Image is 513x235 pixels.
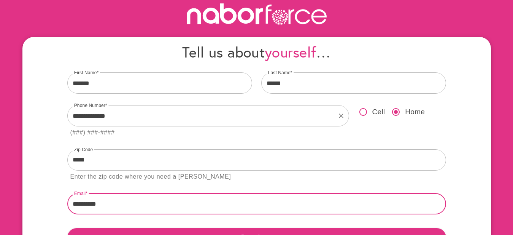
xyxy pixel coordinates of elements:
div: Enter the zip code where you need a [PERSON_NAME] [70,172,231,182]
h4: Tell us about … [67,43,446,61]
span: Cell [372,107,385,118]
span: Home [405,107,425,118]
span: yourself [265,42,316,62]
div: (###) ###-#### [70,128,115,138]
